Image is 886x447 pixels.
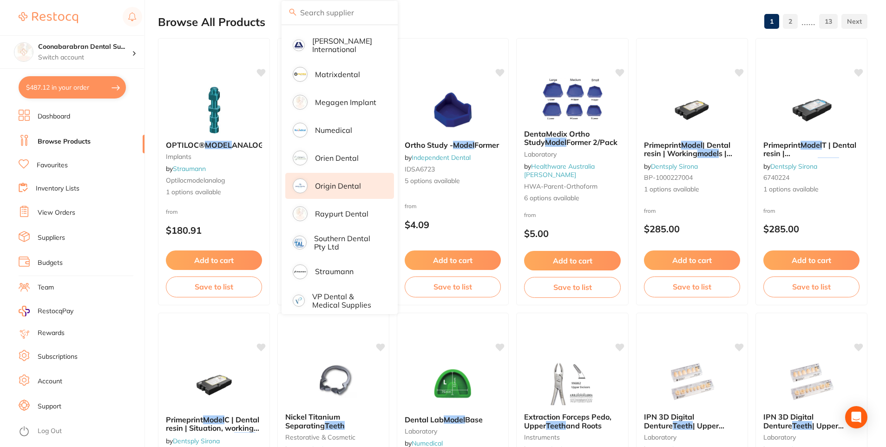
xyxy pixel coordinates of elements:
span: by [524,162,595,179]
a: Support [38,402,61,411]
b: Dental Lab Model Base [405,415,501,424]
span: IDSA6723 [405,165,435,173]
b: IPN 3D Digital Denture Teeth | Upper Posteriors [763,413,860,430]
a: 13 [819,12,838,31]
img: Ortho Study - Model Former [423,87,483,133]
em: Model [453,140,474,150]
em: Teeth [792,421,812,430]
img: OPTILOC® MODEL ANALOG [184,87,244,133]
span: Extraction Forceps Pedo, Upper [524,412,611,430]
button: Save to list [763,276,860,297]
button: Save to list [644,276,740,297]
a: Restocq Logo [19,7,78,28]
span: from [405,203,417,210]
img: Dental Lab Model Base [423,362,483,408]
p: $285.00 [763,223,860,234]
span: Base [465,415,483,424]
img: IPN 3D Digital Denture Teeth | Upper Anteriors [662,359,722,405]
em: Model [801,140,822,150]
p: Switch account [38,53,132,62]
a: Dentsply Sirona [770,162,817,171]
span: IPN 3D Digital Denture [763,412,814,430]
span: s [839,158,843,167]
b: Primeprint Model C | Dental resin | Situation, working and thermoforming models [166,415,262,433]
em: Model [444,415,465,424]
small: implants [166,153,262,160]
span: optilocmodelanalog [166,176,225,184]
p: Straumann [315,267,354,276]
p: ...... [801,16,815,27]
span: s [256,432,259,441]
img: Megagen Implant [294,96,306,108]
em: Model [545,138,566,147]
p: $285.00 [644,223,740,234]
a: Subscriptions [38,352,78,362]
a: Dentsply Sirona [173,437,220,445]
p: Matrixdental [315,70,360,79]
img: DentaMedix Ortho Study Model Former 2/Pack [542,76,603,122]
em: Model [203,415,224,424]
button: $487.12 in your order [19,76,126,99]
p: Numedical [315,126,352,134]
b: OPTILOC® MODEL ANALOG [166,141,262,149]
a: Browse Products [38,137,91,146]
span: Dental Lab [405,415,444,424]
em: Model [681,140,702,150]
b: Extraction Forceps Pedo, Upper Teeth and Roots [524,413,620,430]
span: OPTILOC® [166,140,205,150]
h4: Coonabarabran Dental Surgery [38,42,132,52]
b: Ortho Study - Model Former [405,141,501,149]
img: Restocq Logo [19,12,78,23]
small: laboratory [405,427,501,435]
b: IPN 3D Digital Denture Teeth | Upper Anteriors [644,413,740,430]
img: Southern Dental Pty Ltd [294,237,305,248]
em: MODEL [205,140,232,150]
p: Origin Dental [315,182,361,190]
p: Raypurt Dental [315,210,368,218]
span: 1 options available [166,188,262,197]
button: Add to cart [763,250,860,270]
span: by [644,162,698,171]
img: Straumann [294,266,306,278]
span: 6740224 [763,173,789,182]
button: Save to list [524,277,620,297]
img: Orien dental [294,152,306,164]
a: Account [38,377,62,386]
span: from [763,207,775,214]
a: Favourites [37,161,68,170]
span: 1 options available [763,185,860,194]
a: Rewards [38,329,65,338]
b: Primeprint Model T | Dental resin | Thermoforming models [763,141,860,158]
span: BP-1000227004 [644,173,693,182]
a: Log Out [38,427,62,436]
em: model [697,149,719,158]
span: Primeprint [763,140,801,150]
b: DentaMedix Ortho Study Model Former 2/Pack [524,130,620,147]
a: Team [38,283,54,292]
small: restorative & cosmetic [285,434,381,441]
h2: Browse All Products [158,16,265,29]
a: Budgets [38,258,63,268]
button: Add to cart [166,250,262,270]
span: by [763,162,817,171]
span: RestocqPay [38,307,73,316]
span: Nickel Titanium Separating [285,412,340,430]
a: Straumann [173,164,206,173]
img: Raypurt Dental [294,208,306,220]
p: [PERSON_NAME] International [312,37,381,54]
img: Nickel Titanium Separating Teeth [303,359,364,405]
span: Primeprint [644,140,681,150]
span: ANALOG [232,140,264,150]
p: VP Dental & Medical Supplies [312,292,381,309]
span: Primeprint [166,415,203,424]
img: Matrixdental [294,68,306,80]
small: laboratory [644,434,740,441]
span: | Dental resin | Working [644,140,730,158]
button: Save to list [166,276,262,297]
span: | Upper Posteriors [763,421,844,439]
button: Add to cart [405,250,501,270]
em: model [818,158,839,167]
span: by [405,153,471,162]
p: $180.91 [166,225,262,236]
b: Nickel Titanium Separating Teeth [285,413,381,430]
